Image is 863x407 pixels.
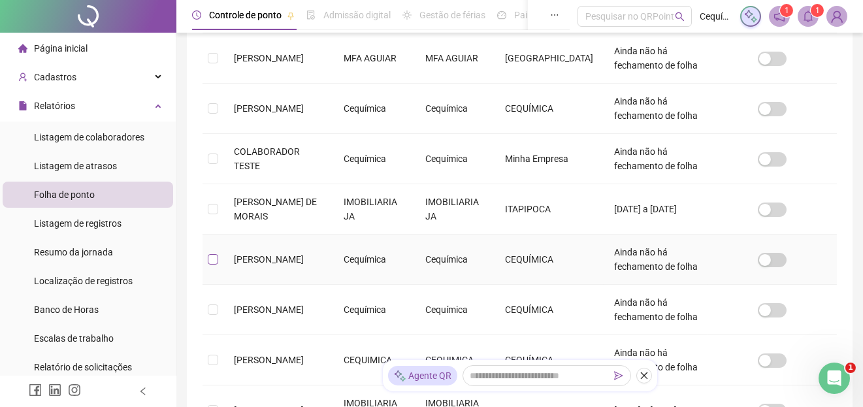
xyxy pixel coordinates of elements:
[34,333,114,344] span: Escalas de trabalho
[388,366,457,385] div: Agente QR
[34,304,99,315] span: Banco de Horas
[234,304,304,315] span: [PERSON_NAME]
[138,387,148,396] span: left
[18,101,27,110] span: file
[785,6,789,15] span: 1
[34,101,75,111] span: Relatórios
[811,4,824,17] sup: 1
[234,254,304,265] span: [PERSON_NAME]
[333,335,415,385] td: CEQUIMICA
[743,9,758,24] img: sparkle-icon.fc2bf0ac1784a2077858766a79e2daf3.svg
[514,10,565,20] span: Painel do DP
[34,72,76,82] span: Cadastros
[819,363,850,394] iframe: Intercom live chat
[29,383,42,397] span: facebook
[333,235,415,285] td: Cequímica
[497,10,506,20] span: dashboard
[333,285,415,335] td: Cequímica
[415,235,495,285] td: Cequímica
[495,84,604,134] td: CEQUÍMICA
[773,10,785,22] span: notification
[234,103,304,114] span: [PERSON_NAME]
[495,335,604,385] td: CEQUÍMICA
[495,184,604,235] td: ITAPIPOCA
[419,10,485,20] span: Gestão de férias
[614,297,698,322] span: Ainda não há fechamento de folha
[495,235,604,285] td: CEQUÍMICA
[640,371,649,380] span: close
[802,10,814,22] span: bell
[234,146,300,171] span: COLABORADOR TESTE
[415,184,495,235] td: IMOBILIARIA JA
[415,285,495,335] td: Cequímica
[415,84,495,134] td: Cequímica
[18,73,27,82] span: user-add
[495,285,604,335] td: CEQUÍMICA
[393,369,406,383] img: sparkle-icon.fc2bf0ac1784a2077858766a79e2daf3.svg
[415,33,495,84] td: MFA AGUIAR
[614,348,698,372] span: Ainda não há fechamento de folha
[675,12,685,22] span: search
[815,6,820,15] span: 1
[34,132,144,142] span: Listagem de colaboradores
[323,10,391,20] span: Admissão digital
[415,134,495,184] td: Cequímica
[209,10,282,20] span: Controle de ponto
[192,10,201,20] span: clock-circle
[34,276,133,286] span: Localização de registros
[234,53,304,63] span: [PERSON_NAME]
[287,12,295,20] span: pushpin
[234,355,304,365] span: [PERSON_NAME]
[780,4,793,17] sup: 1
[845,363,856,373] span: 1
[34,43,88,54] span: Página inicial
[495,134,604,184] td: Minha Empresa
[34,362,132,372] span: Relatório de solicitações
[614,46,698,71] span: Ainda não há fechamento de folha
[34,247,113,257] span: Resumo da jornada
[34,161,117,171] span: Listagem de atrasos
[68,383,81,397] span: instagram
[333,184,415,235] td: IMOBILIARIA JA
[614,146,698,171] span: Ainda não há fechamento de folha
[333,33,415,84] td: MFA AGUIAR
[495,33,604,84] td: [GEOGRAPHIC_DATA]
[34,218,122,229] span: Listagem de registros
[18,44,27,53] span: home
[550,10,559,20] span: ellipsis
[333,134,415,184] td: Cequímica
[614,96,698,121] span: Ainda não há fechamento de folha
[604,184,708,235] td: [DATE] a [DATE]
[34,189,95,200] span: Folha de ponto
[614,371,623,380] span: send
[402,10,412,20] span: sun
[234,197,317,221] span: [PERSON_NAME] DE MORAIS
[700,9,732,24] span: Cequímica
[614,247,698,272] span: Ainda não há fechamento de folha
[306,10,316,20] span: file-done
[827,7,847,26] img: 90865
[333,84,415,134] td: Cequímica
[415,335,495,385] td: CEQUIMICA
[48,383,61,397] span: linkedin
